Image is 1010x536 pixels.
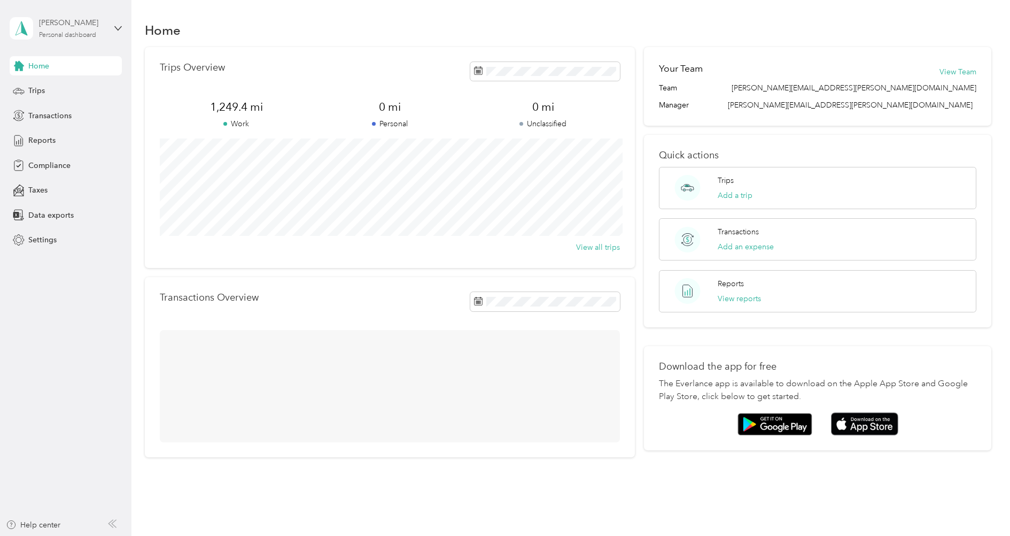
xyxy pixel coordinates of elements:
[659,62,703,75] h2: Your Team
[831,412,898,435] img: App store
[718,190,752,201] button: Add a trip
[28,210,74,221] span: Data exports
[950,476,1010,536] iframe: Everlance-gr Chat Button Frame
[313,118,467,129] p: Personal
[659,150,976,161] p: Quick actions
[145,25,181,36] h1: Home
[39,32,96,39] div: Personal dashboard
[313,99,467,114] span: 0 mi
[718,175,734,186] p: Trips
[737,413,812,435] img: Google play
[28,160,71,171] span: Compliance
[659,99,689,111] span: Manager
[659,378,976,403] p: The Everlance app is available to download on the Apple App Store and Google Play Store, click be...
[28,110,72,121] span: Transactions
[28,234,57,246] span: Settings
[718,241,774,252] button: Add an expense
[659,361,976,372] p: Download the app for free
[576,242,620,253] button: View all trips
[28,135,56,146] span: Reports
[28,60,49,72] span: Home
[659,82,677,94] span: Team
[718,226,759,238] p: Transactions
[160,62,225,73] p: Trips Overview
[467,99,620,114] span: 0 mi
[160,118,313,129] p: Work
[728,101,973,110] span: [PERSON_NAME][EMAIL_ADDRESS][PERSON_NAME][DOMAIN_NAME]
[718,293,761,304] button: View reports
[160,292,259,303] p: Transactions Overview
[160,99,313,114] span: 1,249.4 mi
[467,118,620,129] p: Unclassified
[6,519,60,531] button: Help center
[718,278,744,289] p: Reports
[39,17,106,28] div: [PERSON_NAME]
[939,66,976,78] button: View Team
[732,82,976,94] span: [PERSON_NAME][EMAIL_ADDRESS][PERSON_NAME][DOMAIN_NAME]
[28,185,48,196] span: Taxes
[28,85,45,96] span: Trips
